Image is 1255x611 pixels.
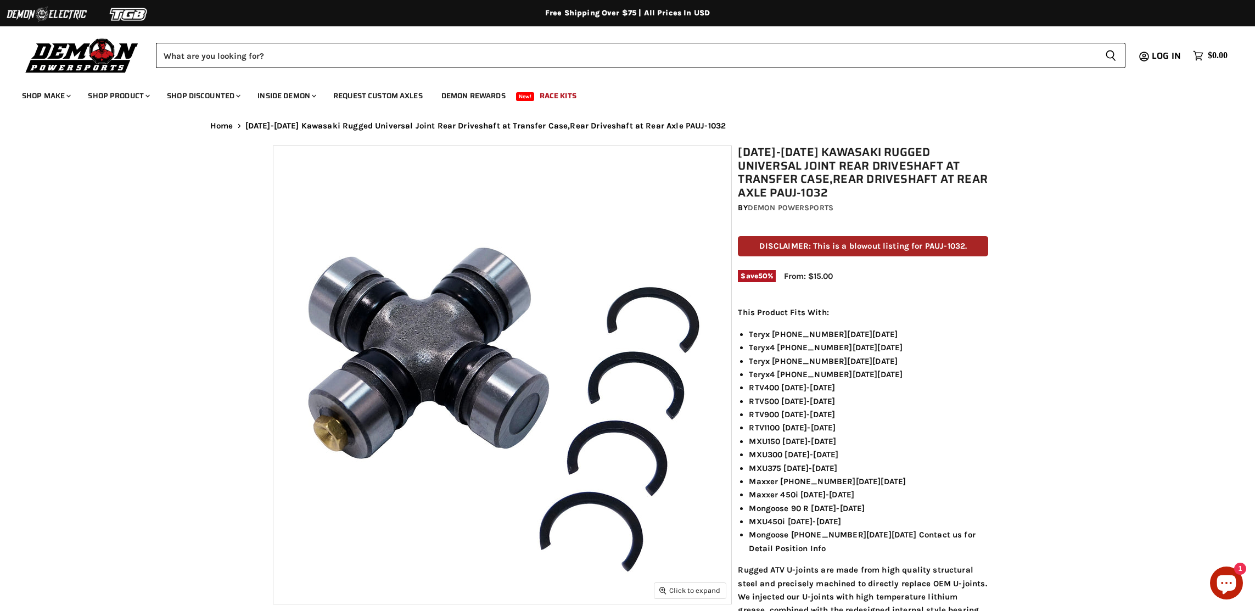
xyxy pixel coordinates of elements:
li: RTV900 [DATE]-[DATE] [749,408,988,421]
span: [DATE]-[DATE] Kawasaki Rugged Universal Joint Rear Driveshaft at Transfer Case,Rear Driveshaft at... [245,121,726,131]
a: Inside Demon [249,85,323,107]
li: MXU375 [DATE]-[DATE] [749,462,988,475]
button: Click to expand [654,583,726,598]
a: Shop Product [80,85,156,107]
span: 50 [758,272,767,280]
img: TGB Logo 2 [88,4,170,25]
a: $0.00 [1187,48,1233,64]
ul: Main menu [14,80,1225,107]
li: Teryx [PHONE_NUMBER][DATE][DATE] [749,328,988,341]
li: RTV500 [DATE]-[DATE] [749,395,988,408]
li: MXU450i [DATE]-[DATE] [749,515,988,528]
div: by [738,202,988,214]
a: Demon Powersports [748,203,833,212]
li: Mongoose [PHONE_NUMBER][DATE][DATE] Contact us for Detail Position Info [749,528,988,555]
li: MXU300 [DATE]-[DATE] [749,448,988,461]
a: Log in [1147,51,1187,61]
li: Maxxer 450i [DATE]-[DATE] [749,488,988,501]
span: From: $15.00 [784,271,833,281]
div: Free Shipping Over $75 | All Prices In USD [188,8,1067,18]
nav: Breadcrumbs [188,121,1067,131]
li: Teryx4 [PHONE_NUMBER][DATE][DATE] [749,368,988,381]
li: Teryx4 [PHONE_NUMBER][DATE][DATE] [749,341,988,354]
h1: [DATE]-[DATE] Kawasaki Rugged Universal Joint Rear Driveshaft at Transfer Case,Rear Driveshaft at... [738,145,988,200]
span: New! [516,92,535,101]
p: This Product Fits With: [738,306,988,319]
li: RTV400 [DATE]-[DATE] [749,381,988,394]
li: Maxxer [PHONE_NUMBER][DATE][DATE] [749,475,988,488]
img: Demon Electric Logo 2 [5,4,88,25]
a: Shop Make [14,85,77,107]
li: Teryx [PHONE_NUMBER][DATE][DATE] [749,355,988,368]
span: Click to expand [659,586,720,595]
a: Shop Discounted [159,85,247,107]
span: Save % [738,270,776,282]
span: Log in [1152,49,1181,63]
form: Product [156,43,1125,68]
span: $0.00 [1208,51,1228,61]
li: MXU150 [DATE]-[DATE] [749,435,988,448]
img: 2012-2018 Kawasaki Rugged Universal Joint Rear Driveshaft at Transfer Case,Rear Driveshaft at Rea... [273,146,731,604]
input: Search [156,43,1096,68]
inbox-online-store-chat: Shopify online store chat [1207,567,1246,602]
li: Mongoose 90 R [DATE]-[DATE] [749,502,988,515]
img: Demon Powersports [22,36,142,75]
button: Search [1096,43,1125,68]
li: RTV1100 [DATE]-[DATE] [749,421,988,434]
a: Home [210,121,233,131]
p: DISCLAIMER: This is a blowout listing for PAUJ-1032. [738,236,988,256]
a: Request Custom Axles [325,85,431,107]
a: Demon Rewards [433,85,514,107]
a: Race Kits [531,85,585,107]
